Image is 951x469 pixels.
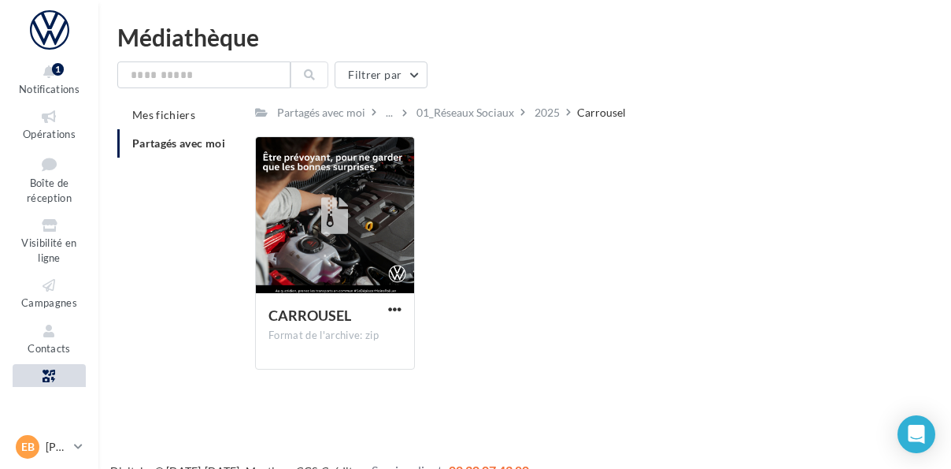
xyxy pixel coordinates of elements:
[13,319,86,358] a: Contacts
[13,105,86,143] a: Opérations
[535,105,560,121] div: 2025
[897,415,935,453] div: Open Intercom Messenger
[27,177,72,204] span: Boîte de réception
[21,236,76,264] span: Visibilité en ligne
[13,274,86,312] a: Campagnes
[13,432,86,462] a: EB [PERSON_NAME]
[577,105,626,121] div: Carrousel
[132,108,195,121] span: Mes fichiers
[335,61,427,88] button: Filtrer par
[13,364,86,403] a: Médiathèque
[277,105,365,121] div: Partagés avec moi
[21,296,77,309] span: Campagnes
[132,136,225,150] span: Partagés avec moi
[117,25,932,49] div: Médiathèque
[13,151,86,208] a: Boîte de réception
[416,105,514,121] div: 01_Réseaux Sociaux
[383,102,396,124] div: ...
[268,307,351,324] span: CARROUSEL
[21,439,35,455] span: EB
[19,83,80,95] span: Notifications
[23,128,76,140] span: Opérations
[28,342,71,355] span: Contacts
[13,214,86,267] a: Visibilité en ligne
[46,439,68,455] p: [PERSON_NAME]
[52,63,64,76] div: 1
[13,60,86,99] button: Notifications 1
[268,329,401,343] div: Format de l'archive: zip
